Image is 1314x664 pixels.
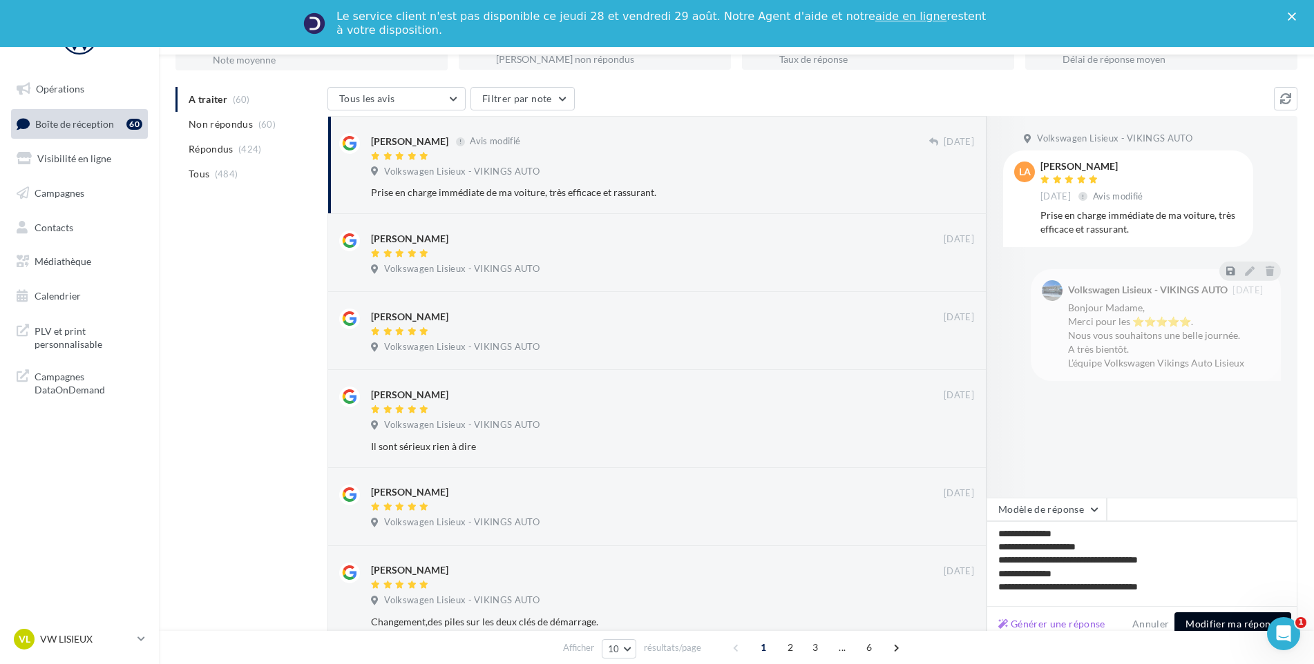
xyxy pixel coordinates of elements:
[189,167,209,181] span: Tous
[1068,285,1228,295] div: Volkswagen Lisieux - VIKINGS AUTO
[944,565,974,578] span: [DATE]
[384,341,540,353] span: Volkswagen Lisieux - VIKINGS AUTO
[602,639,637,658] button: 10
[189,142,234,156] span: Répondus
[987,498,1107,521] button: Modèle de réponse
[8,75,151,104] a: Opérations
[8,109,151,139] a: Boîte de réception60
[858,636,880,658] span: 6
[35,367,142,397] span: Campagnes DataOnDemand
[8,362,151,402] a: Campagnes DataOnDemand
[1063,55,1286,64] div: Délai de réponse moyen
[327,87,466,110] button: Tous les avis
[371,440,884,453] div: Il sont sérieux rien à dire
[944,389,974,402] span: [DATE]
[371,485,448,499] div: [PERSON_NAME]
[336,10,989,37] div: Le service client n'est pas disponible ce jeudi 28 et vendredi 29 août. Notre Agent d'aide et not...
[608,643,620,654] span: 10
[35,221,73,233] span: Contacts
[384,166,540,178] span: Volkswagen Lisieux - VIKINGS AUTO
[371,135,448,148] div: [PERSON_NAME]
[371,615,884,629] div: Changement,des piles sur les deux clés de démarrage.
[189,117,253,131] span: Non répondus
[303,12,325,35] img: Profile image for Service-Client
[37,153,111,164] span: Visibilité en ligne
[35,255,91,267] span: Médiathèque
[8,282,151,311] a: Calendrier
[371,232,448,246] div: [PERSON_NAME]
[1040,208,1242,236] div: Prise en charge immédiate de ma voiture, très efficace et rassurant.
[126,119,142,130] div: 60
[258,119,276,130] span: (60)
[35,290,81,302] span: Calendrier
[371,310,448,324] div: [PERSON_NAME]
[1068,301,1270,370] div: Bonjour Madame, Merci pour les ⭐⭐⭐⭐⭐. Nous vous souhaitons une belle journée. A très bientôt. L’é...
[1295,617,1306,628] span: 1
[35,187,84,199] span: Campagnes
[644,641,701,654] span: résultats/page
[804,636,826,658] span: 3
[215,168,238,179] span: (484)
[35,117,114,129] span: Boîte de réception
[238,144,262,155] span: (424)
[36,83,84,95] span: Opérations
[8,213,151,242] a: Contacts
[1037,133,1192,145] span: Volkswagen Lisieux - VIKINGS AUTO
[875,10,946,23] a: aide en ligne
[944,311,974,324] span: [DATE]
[1127,616,1174,632] button: Annuler
[779,55,1003,64] div: Taux de réponse
[8,247,151,276] a: Médiathèque
[8,316,151,357] a: PLV et print personnalisable
[470,87,575,110] button: Filtrer par note
[496,55,720,64] div: [PERSON_NAME] non répondus
[339,92,395,104] span: Tous les avis
[470,136,520,147] span: Avis modifié
[11,626,148,652] a: VL VW LISIEUX
[8,179,151,208] a: Campagnes
[944,136,974,148] span: [DATE]
[1232,286,1263,295] span: [DATE]
[371,563,448,577] div: [PERSON_NAME]
[1093,191,1143,202] span: Avis modifié
[384,594,540,607] span: Volkswagen Lisieux - VIKINGS AUTO
[8,144,151,173] a: Visibilité en ligne
[19,632,30,646] span: VL
[831,636,853,658] span: ...
[1040,191,1071,203] span: [DATE]
[1267,617,1300,650] iframe: Intercom live chat
[779,636,801,658] span: 2
[944,233,974,246] span: [DATE]
[563,641,594,654] span: Afficher
[384,263,540,275] span: Volkswagen Lisieux - VIKINGS AUTO
[40,632,132,646] p: VW LISIEUX
[1288,12,1302,21] div: Fermer
[752,636,774,658] span: 1
[384,516,540,529] span: Volkswagen Lisieux - VIKINGS AUTO
[944,487,974,500] span: [DATE]
[213,55,437,65] div: Note moyenne
[1040,162,1146,171] div: [PERSON_NAME]
[371,388,448,402] div: [PERSON_NAME]
[993,616,1111,632] button: Générer une réponse
[1019,165,1031,179] span: LA
[35,322,142,351] span: PLV et print personnalisable
[384,419,540,431] span: Volkswagen Lisieux - VIKINGS AUTO
[1174,612,1291,636] button: Modifier ma réponse
[371,186,884,199] div: Prise en charge immédiate de ma voiture, très efficace et rassurant.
